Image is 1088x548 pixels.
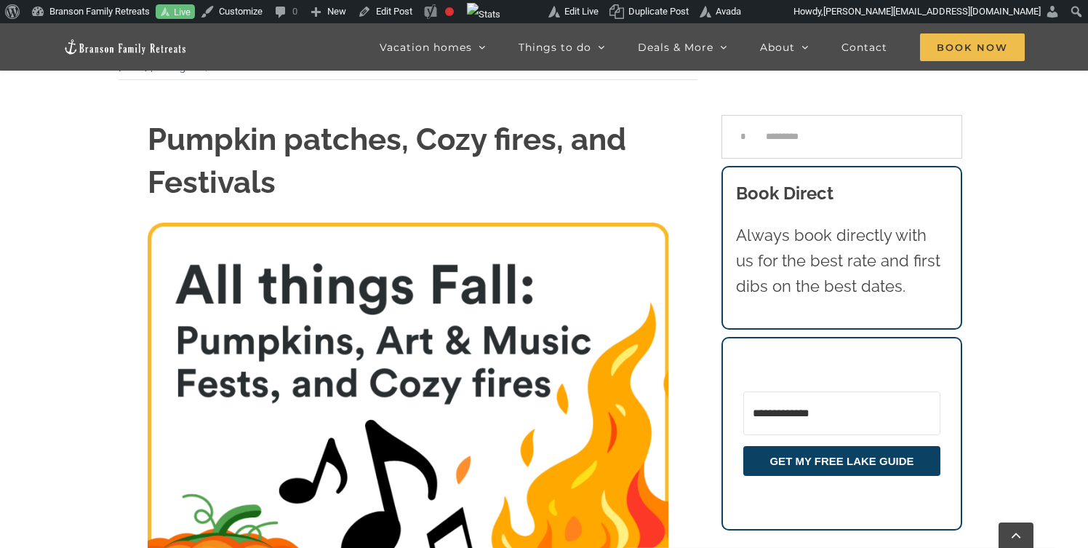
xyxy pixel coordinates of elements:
input: Search [721,115,765,159]
a: Live [156,4,195,20]
p: Always book directly with us for the best rate and first dibs on the best dates. [736,223,948,300]
span: About [760,42,795,52]
img: Views over 48 hours. Click for more Jetpack Stats. [467,3,500,26]
span: Vacation homes [380,42,472,52]
div: Focus keyphrase not set [445,7,454,16]
a: Vacation homes [380,23,486,71]
span: Contact [841,42,887,52]
h1: Pumpkin patches, Cozy fires, and Festivals [148,119,668,204]
a: Book Now [920,23,1025,71]
b: Book Direct [736,183,833,204]
button: GET MY FREE LAKE GUIDE [743,446,941,476]
input: Email Address [743,392,941,435]
a: Contact [841,23,887,71]
a: About [760,23,809,71]
span: Deals & More [638,42,713,52]
input: Search... [721,115,962,159]
img: Branson Family Retreats Logo [63,39,187,55]
a: Deals & More [638,23,727,71]
nav: Main Menu Sticky [380,23,1025,71]
a: Things to do [519,23,605,71]
span: Things to do [519,42,591,52]
span: [PERSON_NAME][EMAIL_ADDRESS][DOMAIN_NAME] [823,6,1041,17]
span: Book Now [920,33,1025,61]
